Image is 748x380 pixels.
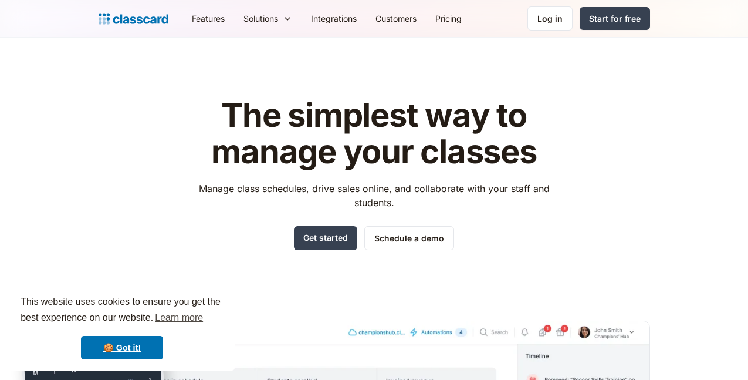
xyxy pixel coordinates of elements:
[234,5,302,32] div: Solutions
[81,336,163,359] a: dismiss cookie message
[99,11,168,27] a: home
[9,284,235,371] div: cookieconsent
[294,226,357,250] a: Get started
[21,295,224,327] span: This website uses cookies to ensure you get the best experience on our website.
[153,309,205,327] a: learn more about cookies
[364,226,454,250] a: Schedule a demo
[527,6,573,31] a: Log in
[589,12,641,25] div: Start for free
[188,97,560,170] h1: The simplest way to manage your classes
[182,5,234,32] a: Features
[188,181,560,210] p: Manage class schedules, drive sales online, and collaborate with your staff and students.
[426,5,471,32] a: Pricing
[243,12,278,25] div: Solutions
[537,12,563,25] div: Log in
[366,5,426,32] a: Customers
[580,7,650,30] a: Start for free
[302,5,366,32] a: Integrations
